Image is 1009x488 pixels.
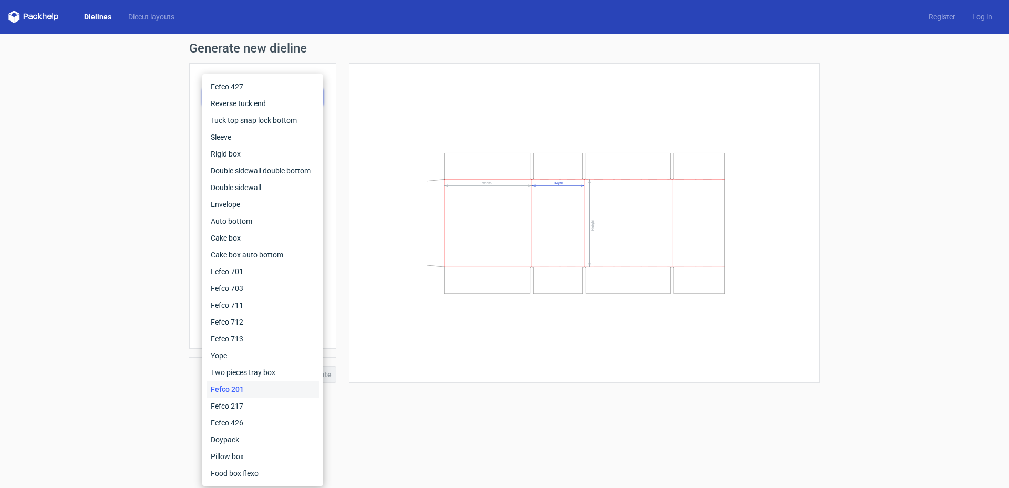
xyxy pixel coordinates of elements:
[591,220,595,231] text: Height
[920,12,964,22] a: Register
[207,465,319,482] div: Food box flexo
[207,398,319,414] div: Fefco 217
[207,297,319,314] div: Fefco 711
[207,112,319,129] div: Tuck top snap lock bottom
[120,12,183,22] a: Diecut layouts
[189,42,820,55] h1: Generate new dieline
[207,280,319,297] div: Fefco 703
[207,146,319,162] div: Rigid box
[207,381,319,398] div: Fefco 201
[207,263,319,280] div: Fefco 701
[207,414,319,431] div: Fefco 426
[207,213,319,230] div: Auto bottom
[482,181,492,185] text: Width
[207,330,319,347] div: Fefco 713
[207,230,319,246] div: Cake box
[207,314,319,330] div: Fefco 712
[207,431,319,448] div: Doypack
[207,78,319,95] div: Fefco 427
[554,181,563,185] text: Depth
[207,179,319,196] div: Double sidewall
[207,364,319,381] div: Two pieces tray box
[207,162,319,179] div: Double sidewall double bottom
[207,196,319,213] div: Envelope
[207,347,319,364] div: Yope
[207,95,319,112] div: Reverse tuck end
[207,448,319,465] div: Pillow box
[207,129,319,146] div: Sleeve
[76,12,120,22] a: Dielines
[207,246,319,263] div: Cake box auto bottom
[964,12,1001,22] a: Log in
